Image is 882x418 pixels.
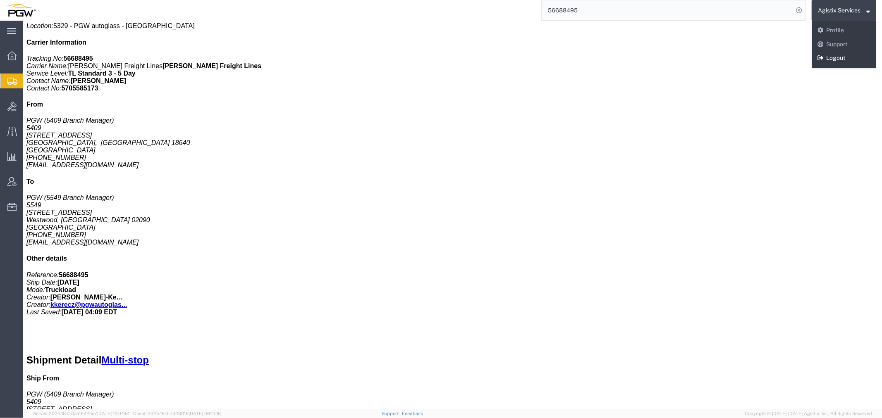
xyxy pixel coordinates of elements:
[402,411,423,416] a: Feedback
[818,6,860,15] span: Agistix Services
[6,4,36,17] img: logo
[23,21,882,409] iframe: FS Legacy Container
[817,5,870,15] button: Agistix Services
[133,411,221,416] span: Client: 2025.18.0-7346316
[542,0,793,20] input: Search for shipment number, reference number
[97,411,129,416] span: [DATE] 10:04:51
[812,51,876,65] a: Logout
[189,411,221,416] span: [DATE] 08:10:16
[33,411,129,416] span: Server: 2025.18.0-daa1fe12ee7
[812,38,876,52] a: Support
[745,410,872,417] span: Copyright © [DATE]-[DATE] Agistix Inc., All Rights Reserved
[812,24,876,38] a: Profile
[382,411,402,416] a: Support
